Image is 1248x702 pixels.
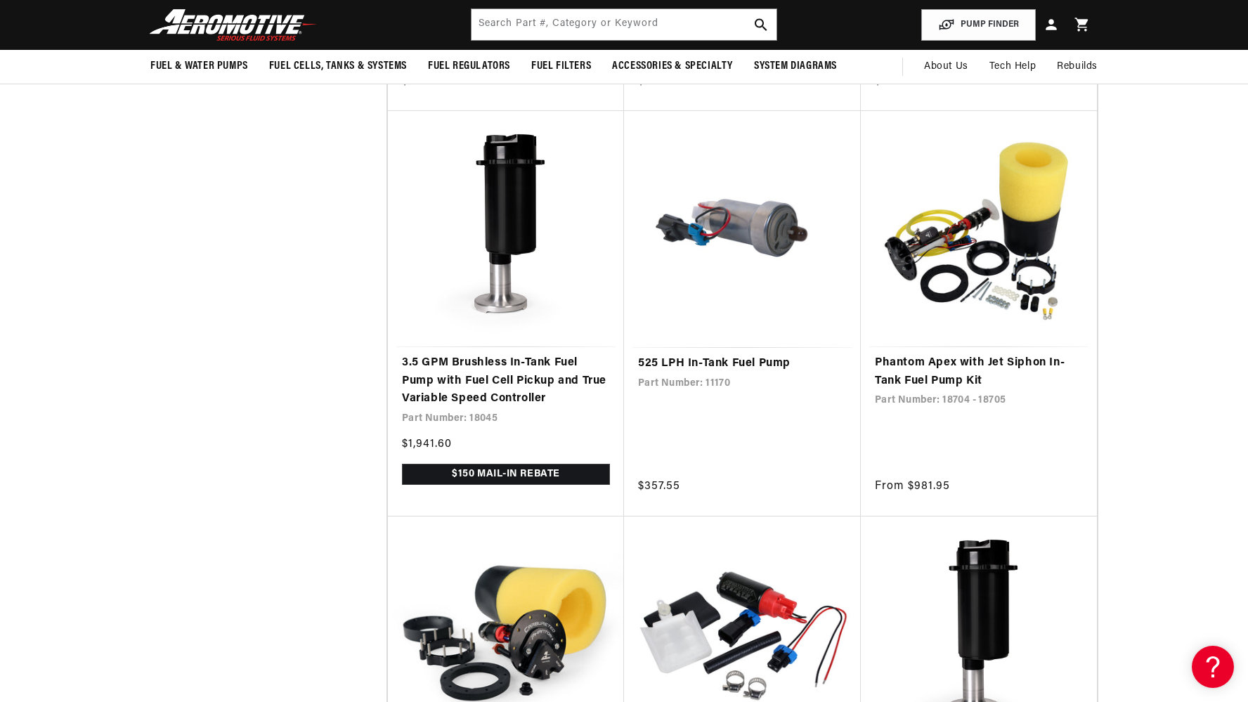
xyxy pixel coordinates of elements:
span: Accessories & Specialty [612,59,733,74]
summary: Fuel & Water Pumps [140,50,259,83]
span: Fuel Cells, Tanks & Systems [269,59,407,74]
a: About Us [914,50,979,84]
button: search button [746,9,776,40]
summary: Tech Help [979,50,1046,84]
a: 525 LPH In-Tank Fuel Pump [638,355,847,373]
summary: Fuel Cells, Tanks & Systems [259,50,417,83]
a: Phantom Apex with Jet Siphon In-Tank Fuel Pump Kit [875,354,1083,390]
span: Fuel Filters [531,59,591,74]
button: PUMP FINDER [921,9,1036,41]
summary: Accessories & Specialty [602,50,743,83]
summary: Rebuilds [1046,50,1108,84]
a: 3.5 GPM Brushless In-Tank Fuel Pump with Fuel Cell Pickup and True Variable Speed Controller [402,354,610,408]
span: Fuel Regulators [428,59,510,74]
span: Fuel & Water Pumps [150,59,248,74]
summary: Fuel Filters [521,50,602,83]
img: Aeromotive [145,8,321,41]
span: Tech Help [989,59,1036,74]
input: Search by Part Number, Category or Keyword [472,9,776,40]
summary: System Diagrams [743,50,847,83]
summary: Fuel Regulators [417,50,521,83]
span: About Us [924,61,968,72]
span: Rebuilds [1057,59,1098,74]
span: System Diagrams [754,59,837,74]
